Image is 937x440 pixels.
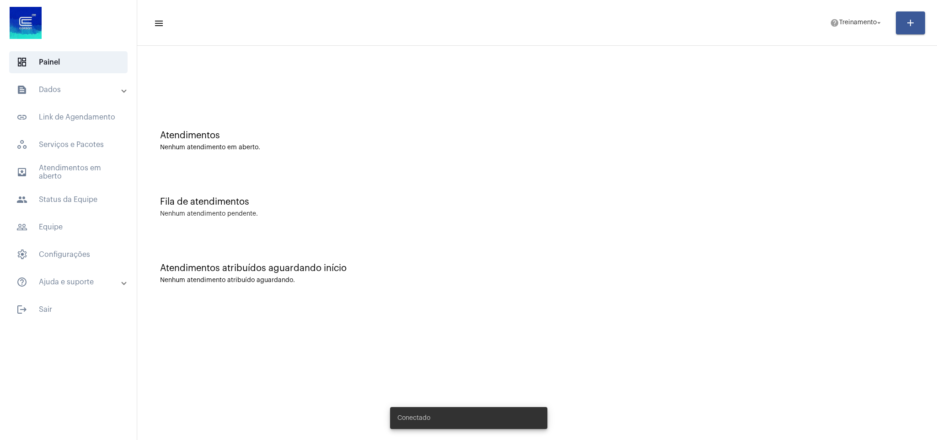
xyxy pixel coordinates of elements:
[154,18,163,29] mat-icon: sidenav icon
[16,249,27,260] span: sidenav icon
[16,112,27,123] mat-icon: sidenav icon
[160,144,914,151] div: Nenhum atendimento em aberto.
[9,134,128,156] span: Serviços e Pacotes
[875,19,883,27] mat-icon: arrow_drop_down
[160,263,914,273] div: Atendimentos atribuídos aguardando início
[397,413,430,423] span: Conectado
[825,14,889,32] button: Treinamento
[9,189,128,211] span: Status da Equipe
[9,106,128,128] span: Link de Agendamento
[9,299,128,320] span: Sair
[9,51,128,73] span: Painel
[160,211,258,217] div: Nenhum atendimento pendente.
[5,79,137,101] mat-expansion-panel-header: sidenav iconDados
[5,271,137,293] mat-expansion-panel-header: sidenav iconAjuda e suporte
[16,57,27,68] span: sidenav icon
[9,216,128,238] span: Equipe
[16,139,27,150] span: sidenav icon
[16,84,122,95] mat-panel-title: Dados
[905,17,916,28] mat-icon: add
[16,194,27,205] mat-icon: sidenav icon
[160,130,914,141] div: Atendimentos
[839,20,877,26] span: Treinamento
[9,244,128,266] span: Configurações
[16,277,122,288] mat-panel-title: Ajuda e suporte
[16,304,27,315] mat-icon: sidenav icon
[7,5,44,41] img: d4669ae0-8c07-2337-4f67-34b0df7f5ae4.jpeg
[160,197,914,207] div: Fila de atendimentos
[9,161,128,183] span: Atendimentos em aberto
[830,18,839,27] mat-icon: help
[16,84,27,95] mat-icon: sidenav icon
[160,277,914,284] div: Nenhum atendimento atribuído aguardando.
[16,222,27,233] mat-icon: sidenav icon
[16,167,27,178] mat-icon: sidenav icon
[16,277,27,288] mat-icon: sidenav icon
